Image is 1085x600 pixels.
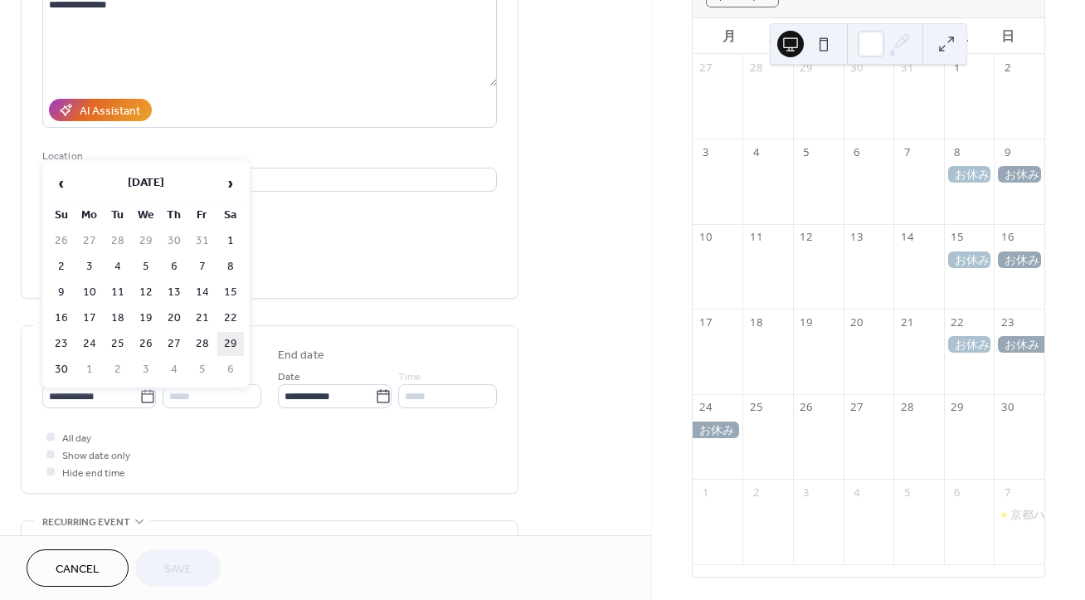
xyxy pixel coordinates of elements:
[133,229,159,253] td: 29
[944,336,995,353] div: お休み
[133,203,159,227] th: We
[799,485,814,500] div: 3
[76,203,103,227] th: Mo
[133,332,159,356] td: 26
[944,166,995,183] div: お休み
[49,167,74,200] span: ‹
[899,230,914,245] div: 14
[217,229,244,253] td: 1
[48,332,75,356] td: 23
[133,280,159,305] td: 12
[105,280,131,305] td: 11
[62,430,91,447] span: All day
[849,400,864,415] div: 27
[48,203,75,227] th: Su
[189,306,216,330] td: 21
[1000,145,1015,160] div: 9
[799,315,814,329] div: 19
[48,358,75,382] td: 30
[189,203,216,227] th: Fr
[698,60,713,75] div: 27
[49,99,152,121] button: AI Assistant
[1000,485,1015,500] div: 7
[217,280,244,305] td: 15
[76,280,103,305] td: 10
[105,255,131,279] td: 4
[105,332,131,356] td: 25
[217,306,244,330] td: 22
[698,230,713,245] div: 10
[799,400,814,415] div: 26
[42,148,494,165] div: Location
[217,332,244,356] td: 29
[752,18,799,54] div: 火
[76,166,216,202] th: [DATE]
[398,368,421,386] span: Time
[161,203,187,227] th: Th
[189,255,216,279] td: 7
[189,332,216,356] td: 28
[189,358,216,382] td: 5
[698,315,713,329] div: 17
[105,306,131,330] td: 18
[799,60,814,75] div: 29
[985,18,1031,54] div: 日
[849,60,864,75] div: 30
[105,358,131,382] td: 2
[994,166,1044,183] div: お休み
[799,18,845,54] div: 水
[749,145,764,160] div: 4
[133,255,159,279] td: 5
[189,280,216,305] td: 14
[845,18,892,54] div: 木
[899,315,914,329] div: 21
[799,145,814,160] div: 5
[161,255,187,279] td: 6
[994,336,1044,353] div: お休み
[217,358,244,382] td: 6
[217,255,244,279] td: 8
[62,447,130,465] span: Show date only
[698,145,713,160] div: 3
[80,103,140,120] div: AI Assistant
[749,60,764,75] div: 28
[218,167,243,200] span: ›
[749,400,764,415] div: 25
[698,485,713,500] div: 1
[62,465,125,482] span: Hide end time
[1000,230,1015,245] div: 16
[950,315,965,329] div: 22
[105,203,131,227] th: Tu
[217,203,244,227] th: Sa
[950,485,965,500] div: 6
[1000,315,1015,329] div: 23
[899,145,914,160] div: 7
[76,332,103,356] td: 24
[899,60,914,75] div: 31
[76,358,103,382] td: 1
[994,251,1044,268] div: お休み
[27,549,129,587] button: Cancel
[161,306,187,330] td: 20
[76,229,103,253] td: 27
[76,255,103,279] td: 3
[161,332,187,356] td: 27
[698,400,713,415] div: 24
[944,251,995,268] div: お休み
[76,306,103,330] td: 17
[892,18,938,54] div: 金
[749,485,764,500] div: 2
[950,230,965,245] div: 15
[950,145,965,160] div: 8
[133,306,159,330] td: 19
[950,60,965,75] div: 1
[849,230,864,245] div: 13
[994,506,1044,523] div: 京都ハンドメイドマルシェ2025
[161,280,187,305] td: 13
[749,230,764,245] div: 11
[749,315,764,329] div: 18
[899,485,914,500] div: 5
[161,229,187,253] td: 30
[48,255,75,279] td: 2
